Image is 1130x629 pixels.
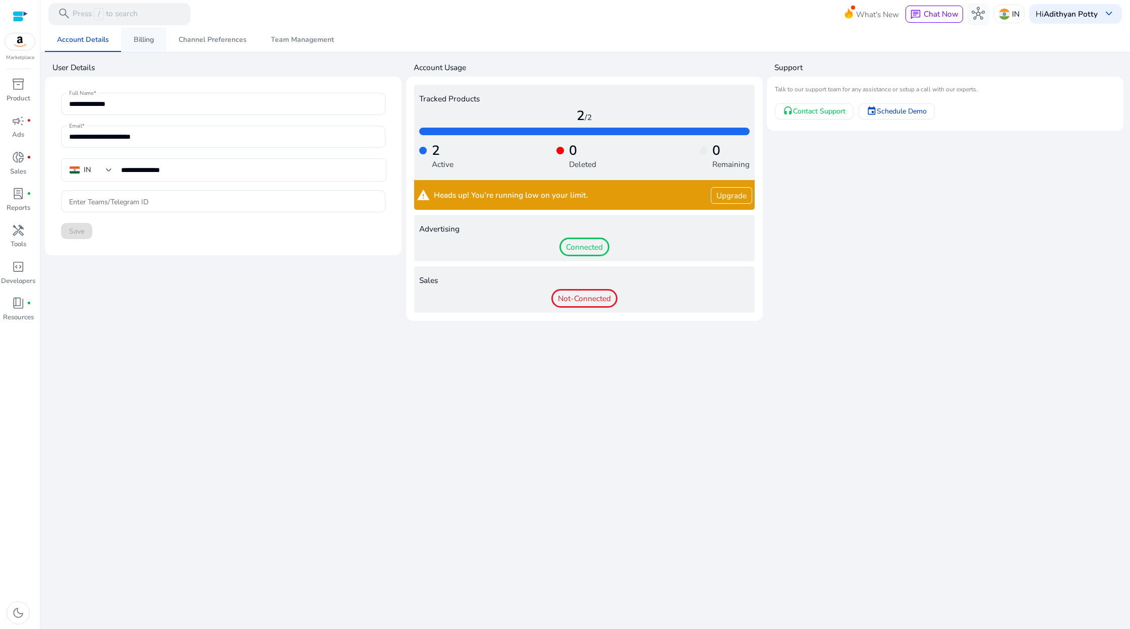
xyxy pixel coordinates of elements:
[711,187,752,204] a: Upgrade
[69,89,93,96] mat-label: Full Name
[10,167,26,177] p: Sales
[179,36,247,43] span: Channel Preferences
[559,238,609,257] span: Connected
[27,301,31,306] span: fiber_manual_record
[12,187,25,200] span: lab_profile
[1102,7,1115,20] span: keyboard_arrow_down
[52,62,402,73] h4: User Details
[27,155,31,160] span: fiber_manual_record
[906,6,963,23] button: chatChat Now
[585,112,592,123] span: /2
[414,62,763,73] h4: Account Usage
[12,260,25,273] span: code_blocks
[94,8,103,20] span: /
[12,151,25,164] span: donut_small
[27,192,31,196] span: fiber_manual_record
[419,276,750,285] h4: Sales
[1044,9,1098,19] b: Adithyan Potty
[569,158,596,170] p: Deleted
[84,164,91,176] div: IN
[419,224,750,234] h4: Advertising
[419,94,750,103] h4: Tracked Products
[417,187,430,204] mat-icon: warning
[1,276,35,287] p: Developers
[69,122,82,129] mat-label: Email
[12,224,25,237] span: handyman
[134,36,154,43] span: Billing
[432,158,454,170] p: Active
[419,108,750,124] h4: 2
[551,289,617,308] span: Not-Connected
[11,240,26,250] p: Tools
[12,606,25,619] span: dark_mode
[5,33,35,50] img: amazon.svg
[432,143,454,159] h4: 2
[793,106,845,117] span: Contact Support
[12,297,25,310] span: book_4
[783,106,793,117] mat-icon: headset
[7,94,30,104] p: Product
[999,9,1010,20] img: in.svg
[1036,10,1098,18] p: Hi
[271,36,334,43] span: Team Management
[3,313,34,323] p: Resources
[1012,5,1020,23] p: IN
[569,143,596,159] h4: 0
[712,143,750,159] h4: 0
[774,62,1123,73] h4: Support
[434,191,588,200] span: Heads up! You’re running low on your limit.
[57,36,109,43] span: Account Details
[712,158,750,170] p: Remaining
[910,9,921,20] span: chat
[6,54,34,62] p: Marketplace
[867,106,877,117] mat-icon: event
[968,3,990,25] button: hub
[775,85,1115,94] mat-card-subtitle: Talk to our support team for any assistance or setup a call with our experts.
[58,7,71,20] span: search
[924,9,958,19] span: Chat Now
[12,115,25,128] span: campaign
[775,103,854,120] a: Contact Support
[12,130,24,140] p: Ads
[877,106,927,117] span: Schedule Demo
[73,8,138,20] p: Press to search
[27,119,31,123] span: fiber_manual_record
[972,7,985,20] span: hub
[856,6,899,23] span: What's New
[12,78,25,91] span: inventory_2
[7,203,30,213] p: Reports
